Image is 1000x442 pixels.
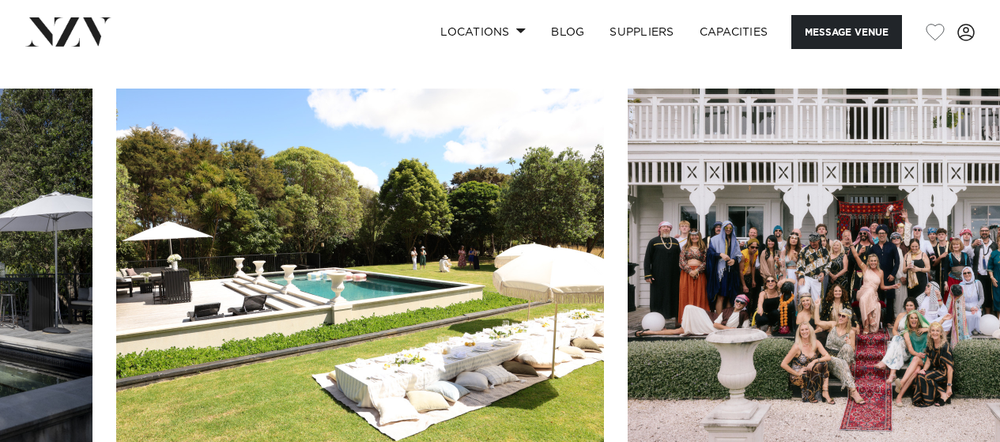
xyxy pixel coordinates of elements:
button: Message Venue [791,15,902,49]
a: Capacities [687,15,781,49]
a: BLOG [538,15,597,49]
a: Locations [428,15,538,49]
img: nzv-logo.png [25,17,111,46]
a: SUPPLIERS [597,15,686,49]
